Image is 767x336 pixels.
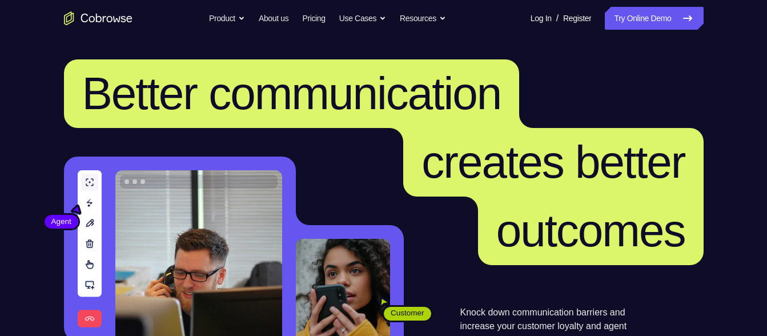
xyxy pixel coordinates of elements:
[563,7,591,30] a: Register
[209,7,245,30] button: Product
[496,205,685,256] span: outcomes
[339,7,386,30] button: Use Cases
[259,7,288,30] a: About us
[556,11,559,25] span: /
[64,11,132,25] a: Go to the home page
[421,137,685,187] span: creates better
[302,7,325,30] a: Pricing
[82,68,501,119] span: Better communication
[531,7,552,30] a: Log In
[605,7,703,30] a: Try Online Demo
[400,7,446,30] button: Resources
